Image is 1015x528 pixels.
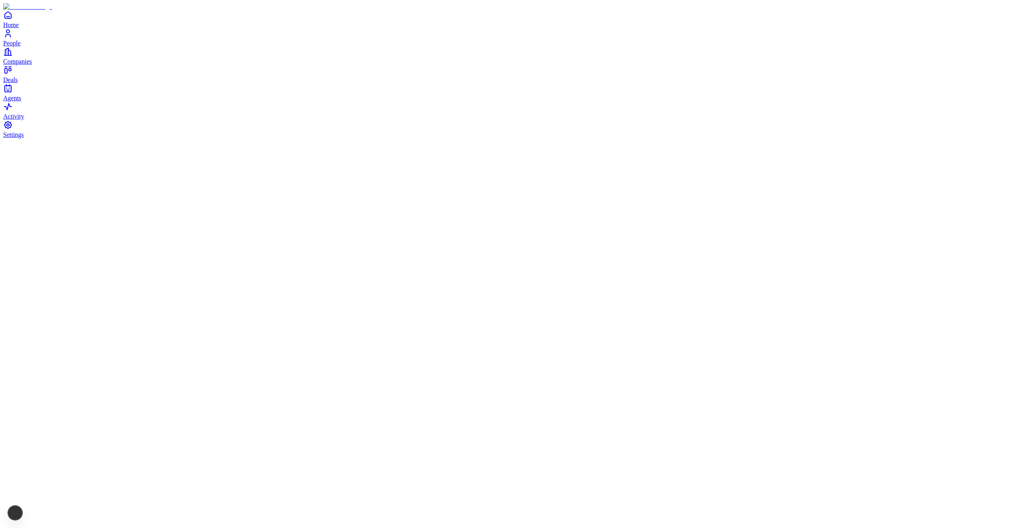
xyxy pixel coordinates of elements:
[3,21,19,28] span: Home
[3,58,32,65] span: Companies
[3,29,1012,47] a: People
[3,76,18,83] span: Deals
[3,95,21,101] span: Agents
[3,131,24,138] span: Settings
[3,3,52,10] img: Item Brain Logo
[3,84,1012,101] a: Agents
[3,10,1012,28] a: Home
[3,40,21,47] span: People
[3,102,1012,120] a: Activity
[3,65,1012,83] a: Deals
[3,120,1012,138] a: Settings
[3,113,24,120] span: Activity
[3,47,1012,65] a: Companies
